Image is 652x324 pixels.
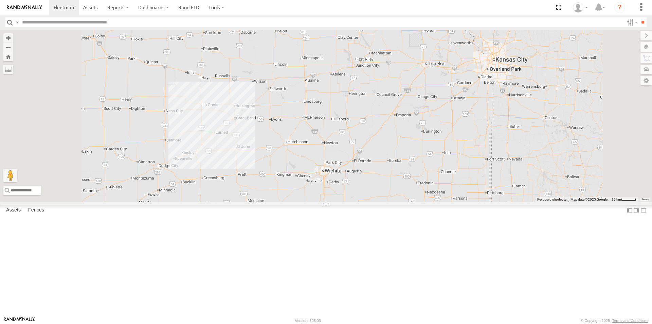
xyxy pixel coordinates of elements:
button: Zoom out [3,42,13,52]
span: Map data ©2025 Google [570,198,608,201]
i: ? [614,2,625,13]
span: 20 km [612,198,621,201]
button: Map Scale: 20 km per 41 pixels [610,197,638,202]
button: Zoom in [3,33,13,42]
button: Keyboard shortcuts [537,197,566,202]
div: © Copyright 2025 - [581,319,648,323]
a: Terms [642,198,649,201]
img: rand-logo.svg [7,5,42,10]
label: Assets [3,206,24,215]
label: Search Filter Options [624,17,639,27]
label: Hide Summary Table [640,205,647,215]
button: Drag Pegman onto the map to open Street View [3,169,17,182]
label: Measure [3,65,13,74]
label: Map Settings [640,76,652,85]
label: Dock Summary Table to the Left [626,205,633,215]
a: Terms and Conditions [612,319,648,323]
div: Version: 305.03 [295,319,321,323]
div: Mary Lewis [570,2,590,13]
label: Dock Summary Table to the Right [633,205,640,215]
label: Fences [25,206,48,215]
a: Visit our Website [4,317,35,324]
label: Search Query [14,17,20,27]
button: Zoom Home [3,52,13,61]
